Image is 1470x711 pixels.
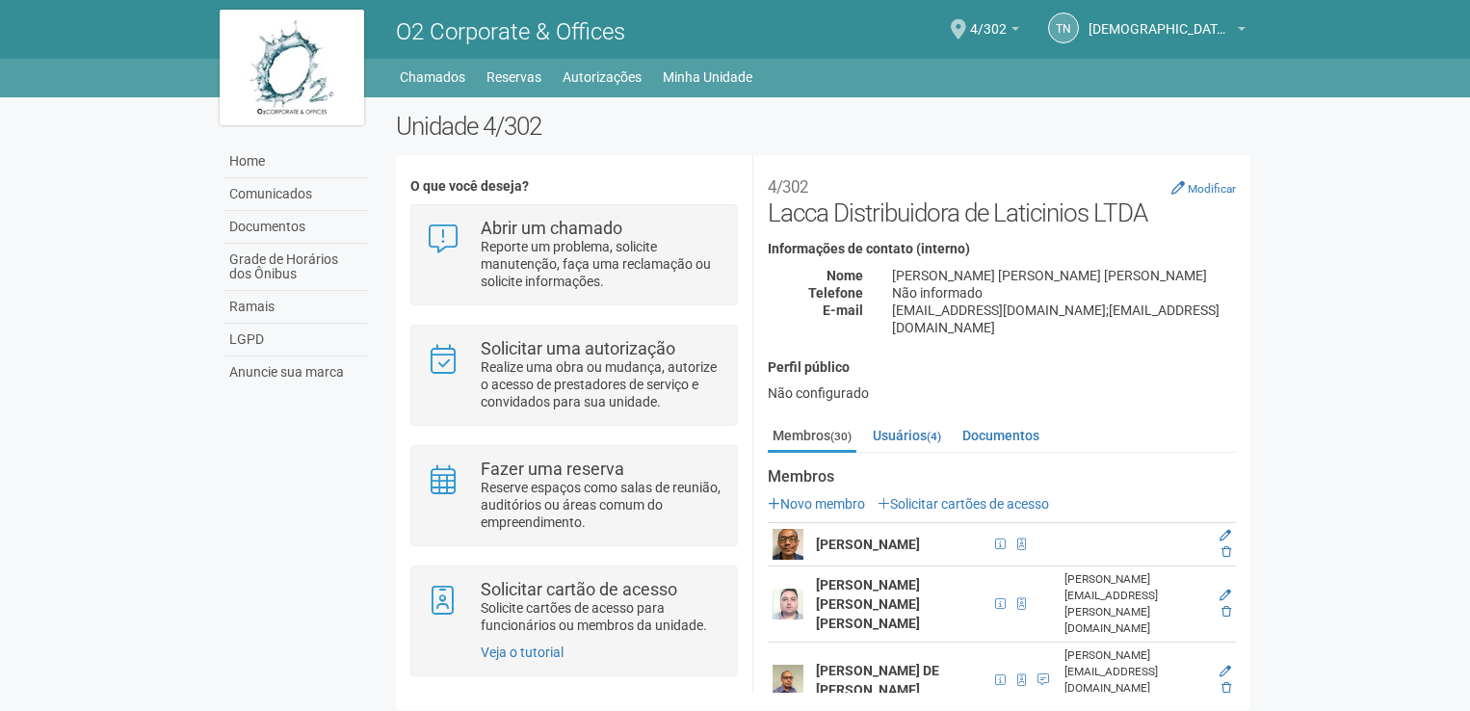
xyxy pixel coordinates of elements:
a: Editar membro [1220,589,1231,602]
strong: Solicitar cartão de acesso [481,579,677,599]
strong: Solicitar uma autorização [481,338,675,358]
img: logo.jpg [220,10,364,125]
a: Editar membro [1220,529,1231,542]
a: Novo membro [768,496,865,512]
small: (30) [830,430,852,443]
a: Usuários(4) [868,421,946,450]
a: Fazer uma reserva Reserve espaços como salas de reunião, auditórios ou áreas comum do empreendime... [426,461,722,531]
strong: [PERSON_NAME] [PERSON_NAME] [PERSON_NAME] [816,577,920,631]
h2: Lacca Distribuidora de Laticinios LTDA [768,170,1236,227]
img: user.png [773,529,803,560]
strong: Fazer uma reserva [481,459,624,479]
a: TN [1048,13,1079,43]
small: (4) [927,430,941,443]
h4: Informações de contato (interno) [768,242,1236,256]
div: [EMAIL_ADDRESS][DOMAIN_NAME];[EMAIL_ADDRESS][DOMAIN_NAME] [878,302,1250,336]
img: user.png [773,589,803,619]
div: Não informado [878,284,1250,302]
span: O2 Corporate & Offices [396,18,625,45]
a: Excluir membro [1221,545,1231,559]
a: Solicitar uma autorização Realize uma obra ou mudança, autorize o acesso de prestadores de serviç... [426,340,722,410]
div: Não configurado [768,384,1236,402]
a: Editar membro [1220,665,1231,678]
a: Autorizações [563,64,642,91]
a: Abrir um chamado Reporte um problema, solicite manutenção, faça uma reclamação ou solicite inform... [426,220,722,290]
h4: Perfil público [768,360,1236,375]
a: Minha Unidade [663,64,752,91]
a: Documentos [958,421,1044,450]
a: Comunicados [224,178,367,211]
div: [PERSON_NAME][EMAIL_ADDRESS][PERSON_NAME][DOMAIN_NAME] [1064,571,1208,637]
a: Ramais [224,291,367,324]
a: 4/302 [970,24,1019,39]
a: Veja o tutorial [481,645,564,660]
a: Grade de Horários dos Ônibus [224,244,367,291]
small: Modificar [1188,182,1236,196]
a: LGPD [224,324,367,356]
p: Reporte um problema, solicite manutenção, faça uma reclamação ou solicite informações. [481,238,722,290]
strong: [PERSON_NAME] DE [PERSON_NAME] [816,663,939,698]
a: Home [224,145,367,178]
span: THAIS NOBREGA LUNGUINHO [1089,3,1233,37]
img: user.png [773,665,803,696]
div: [PERSON_NAME] [PERSON_NAME] [PERSON_NAME] [878,267,1250,284]
div: [PERSON_NAME][EMAIL_ADDRESS][DOMAIN_NAME] [1064,647,1208,697]
a: Excluir membro [1221,605,1231,619]
strong: E-mail [823,303,863,318]
a: Excluir membro [1221,681,1231,695]
strong: Nome [827,268,863,283]
a: Solicitar cartões de acesso [878,496,1049,512]
span: 4/302 [970,3,1007,37]
a: [DEMOGRAPHIC_DATA][PERSON_NAME] LUNGUINHO [1089,24,1246,39]
a: Reservas [486,64,541,91]
strong: Abrir um chamado [481,218,622,238]
a: Membros(30) [768,421,856,453]
a: Solicitar cartão de acesso Solicite cartões de acesso para funcionários ou membros da unidade. [426,581,722,634]
p: Solicite cartões de acesso para funcionários ou membros da unidade. [481,599,722,634]
h4: O que você deseja? [410,179,737,194]
strong: Membros [768,468,1236,486]
h2: Unidade 4/302 [396,112,1250,141]
p: Realize uma obra ou mudança, autorize o acesso de prestadores de serviço e convidados para sua un... [481,358,722,410]
a: Documentos [224,211,367,244]
a: Chamados [400,64,465,91]
a: Anuncie sua marca [224,356,367,388]
strong: [PERSON_NAME] [816,537,920,552]
small: 4/302 [768,177,808,197]
p: Reserve espaços como salas de reunião, auditórios ou áreas comum do empreendimento. [481,479,722,531]
a: Modificar [1171,180,1236,196]
strong: Telefone [808,285,863,301]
